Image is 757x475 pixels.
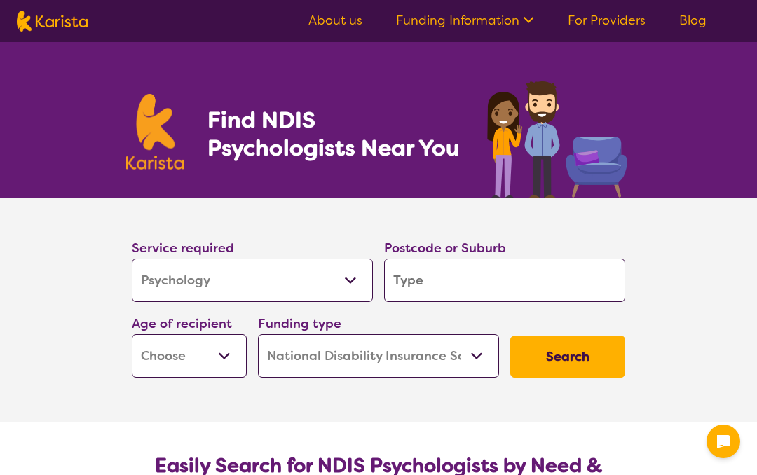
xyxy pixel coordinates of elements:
[679,12,707,29] a: Blog
[17,11,88,32] img: Karista logo
[384,259,625,302] input: Type
[132,240,234,256] label: Service required
[510,336,625,378] button: Search
[568,12,646,29] a: For Providers
[207,106,467,162] h1: Find NDIS Psychologists Near You
[132,315,232,332] label: Age of recipient
[396,12,534,29] a: Funding Information
[482,76,631,198] img: psychology
[126,94,184,170] img: Karista logo
[384,240,506,256] label: Postcode or Suburb
[258,315,341,332] label: Funding type
[308,12,362,29] a: About us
